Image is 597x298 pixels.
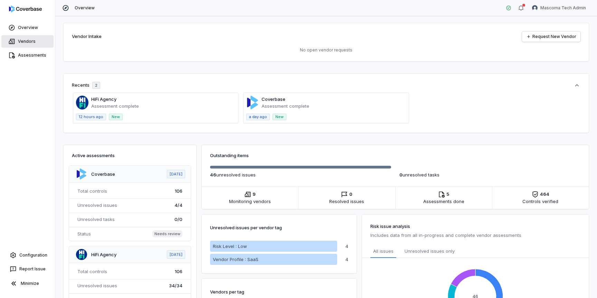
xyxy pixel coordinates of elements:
button: Report Issue [3,263,52,275]
span: Overview [75,5,95,11]
span: All issues [373,248,394,254]
a: Vendors [1,35,54,48]
p: Includes data from all in-progress and complete vendor assessments [370,231,580,239]
span: Resolved issues [329,198,364,205]
p: 4 [345,244,348,249]
img: logo-D7KZi-bG.svg [9,6,42,12]
span: Unresolved issues only [405,248,455,255]
a: HiFi Agency [91,252,116,257]
span: Assessments done [423,198,464,205]
span: 2 [95,83,97,88]
p: Risk Level : Low [213,243,247,250]
span: 0 [399,172,402,177]
span: Controls verified [522,198,558,205]
img: Mascoma Tech Admin avatar [532,5,538,11]
a: Assessments [1,49,54,61]
span: Mascoma Tech Admin [540,5,586,11]
p: 4 [345,257,348,262]
h2: Vendor Intake [72,33,102,40]
p: Vendors per tag [210,287,244,297]
button: Recents2 [72,82,580,89]
p: unresolved task s [399,171,580,178]
p: Vendor Profile : SaaS [213,256,258,263]
span: 5 [446,191,449,198]
a: Configuration [3,249,52,261]
span: 46 [210,172,216,177]
a: Coverbase [262,96,285,102]
a: Request New Vendor [522,31,580,42]
span: 464 [540,191,549,198]
button: Minimize [3,277,52,290]
span: 0 [349,191,352,198]
h3: Active assessments [72,152,188,159]
a: Coverbase [91,171,115,177]
div: Recents [72,82,100,89]
p: unresolved issue s [210,171,391,178]
button: Mascoma Tech Admin avatarMascoma Tech Admin [528,3,590,13]
h3: Outstanding items [210,152,580,159]
span: 9 [253,191,256,198]
span: Monitoring vendors [229,198,271,205]
p: Unresolved issues per vendor tag [210,223,282,232]
a: HiFi Agency [91,96,116,102]
p: No open vendor requests [72,47,580,53]
a: Overview [1,21,54,34]
h3: Risk issue analysis [370,223,580,230]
